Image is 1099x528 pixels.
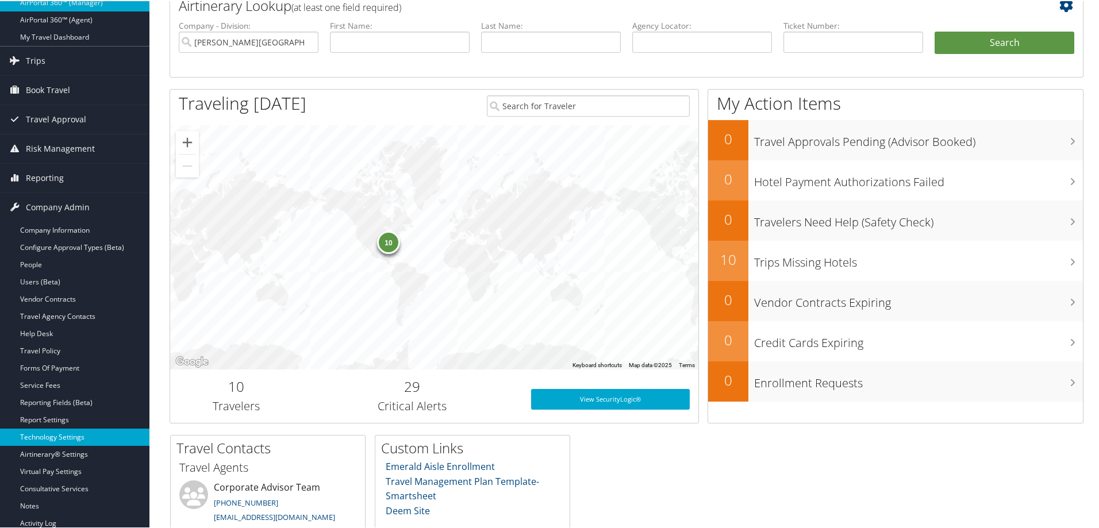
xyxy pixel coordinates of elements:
a: Terms (opens in new tab) [679,361,695,367]
button: Zoom in [176,130,199,153]
a: Deem Site [386,503,430,516]
a: Travel Management Plan Template- Smartsheet [386,474,539,502]
span: Risk Management [26,133,95,162]
a: 0Credit Cards Expiring [708,320,1083,360]
label: Last Name: [481,19,621,30]
h3: Travel Approvals Pending (Advisor Booked) [754,127,1083,149]
span: Book Travel [26,75,70,103]
div: 10 [377,230,400,253]
h2: 10 [708,249,748,268]
h1: Traveling [DATE] [179,90,306,114]
a: 0Travelers Need Help (Safety Check) [708,199,1083,240]
h2: 10 [179,376,294,395]
input: Search for Traveler [487,94,690,115]
a: [PHONE_NUMBER] [214,496,278,507]
label: Ticket Number: [783,19,923,30]
h3: Vendor Contracts Expiring [754,288,1083,310]
h3: Enrollment Requests [754,368,1083,390]
a: View SecurityLogic® [531,388,690,408]
h3: Credit Cards Expiring [754,328,1083,350]
h2: 0 [708,128,748,148]
span: Reporting [26,163,64,191]
button: Search [935,30,1074,53]
h2: 29 [311,376,514,395]
h2: Travel Contacts [176,437,365,457]
h2: 0 [708,289,748,309]
h3: Travelers Need Help (Safety Check) [754,207,1083,229]
a: 0Enrollment Requests [708,360,1083,400]
span: Trips [26,45,45,74]
h2: 0 [708,329,748,349]
h2: 0 [708,209,748,228]
a: 0Vendor Contracts Expiring [708,280,1083,320]
button: Zoom out [176,153,199,176]
label: First Name: [330,19,470,30]
h3: Hotel Payment Authorizations Failed [754,167,1083,189]
a: Open this area in Google Maps (opens a new window) [173,353,211,368]
h2: Custom Links [381,437,570,457]
a: 0Hotel Payment Authorizations Failed [708,159,1083,199]
h1: My Action Items [708,90,1083,114]
button: Keyboard shortcuts [572,360,622,368]
a: [EMAIL_ADDRESS][DOMAIN_NAME] [214,511,335,521]
h3: Travelers [179,397,294,413]
li: Corporate Advisor Team [174,479,362,526]
label: Agency Locator: [632,19,772,30]
h3: Critical Alerts [311,397,514,413]
label: Company - Division: [179,19,318,30]
h2: 0 [708,369,748,389]
span: Company Admin [26,192,90,221]
a: 0Travel Approvals Pending (Advisor Booked) [708,119,1083,159]
img: Google [173,353,211,368]
a: 10Trips Missing Hotels [708,240,1083,280]
span: Map data ©2025 [629,361,672,367]
a: Emerald Aisle Enrollment [386,459,495,472]
h2: 0 [708,168,748,188]
h3: Travel Agents [179,458,356,475]
h3: Trips Missing Hotels [754,248,1083,269]
span: Travel Approval [26,104,86,133]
